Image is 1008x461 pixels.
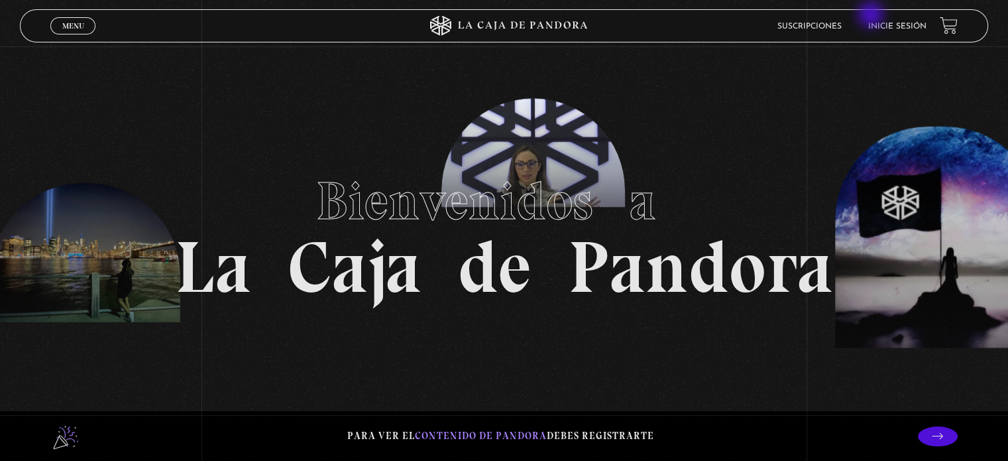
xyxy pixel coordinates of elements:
[868,23,926,31] a: Inicie sesión
[175,158,833,304] h1: La Caja de Pandora
[347,427,654,445] p: Para ver el debes registrarte
[415,430,547,442] span: contenido de Pandora
[62,22,84,30] span: Menu
[940,17,958,34] a: View your shopping cart
[777,23,842,31] a: Suscripciones
[58,33,89,42] span: Cerrar
[316,169,693,233] span: Bienvenidos a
